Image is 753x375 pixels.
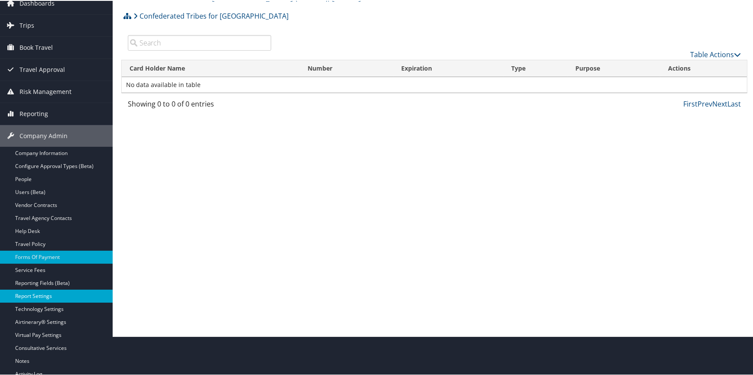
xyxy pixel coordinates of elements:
[128,98,271,113] div: Showing 0 to 0 of 0 entries
[568,59,660,76] th: Purpose: activate to sort column ascending
[727,98,741,108] a: Last
[19,102,48,124] span: Reporting
[133,6,289,24] a: Confederated Tribes for [GEOGRAPHIC_DATA]
[19,36,53,58] span: Book Travel
[712,98,727,108] a: Next
[122,76,747,92] td: No data available in table
[683,98,698,108] a: First
[698,98,712,108] a: Prev
[503,59,568,76] th: Type
[300,59,393,76] th: Number
[19,14,34,36] span: Trips
[19,58,65,80] span: Travel Approval
[122,59,300,76] th: Card Holder Name
[19,80,71,102] span: Risk Management
[128,34,271,50] input: Search
[690,49,741,58] a: Table Actions
[660,59,747,76] th: Actions
[393,59,503,76] th: Expiration: activate to sort column ascending
[19,124,68,146] span: Company Admin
